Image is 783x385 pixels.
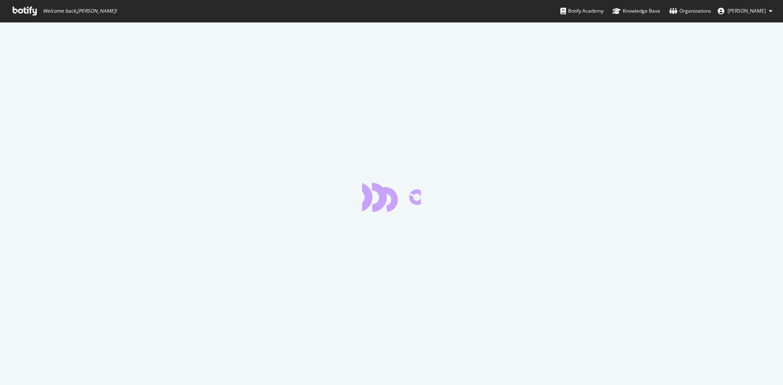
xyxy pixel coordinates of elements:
[728,7,766,14] span: Armaan Gandhok
[560,7,604,15] div: Botify Academy
[43,8,117,14] span: Welcome back, [PERSON_NAME] !
[362,183,421,212] div: animation
[613,7,660,15] div: Knowledge Base
[669,7,711,15] div: Organizations
[711,4,779,18] button: [PERSON_NAME]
